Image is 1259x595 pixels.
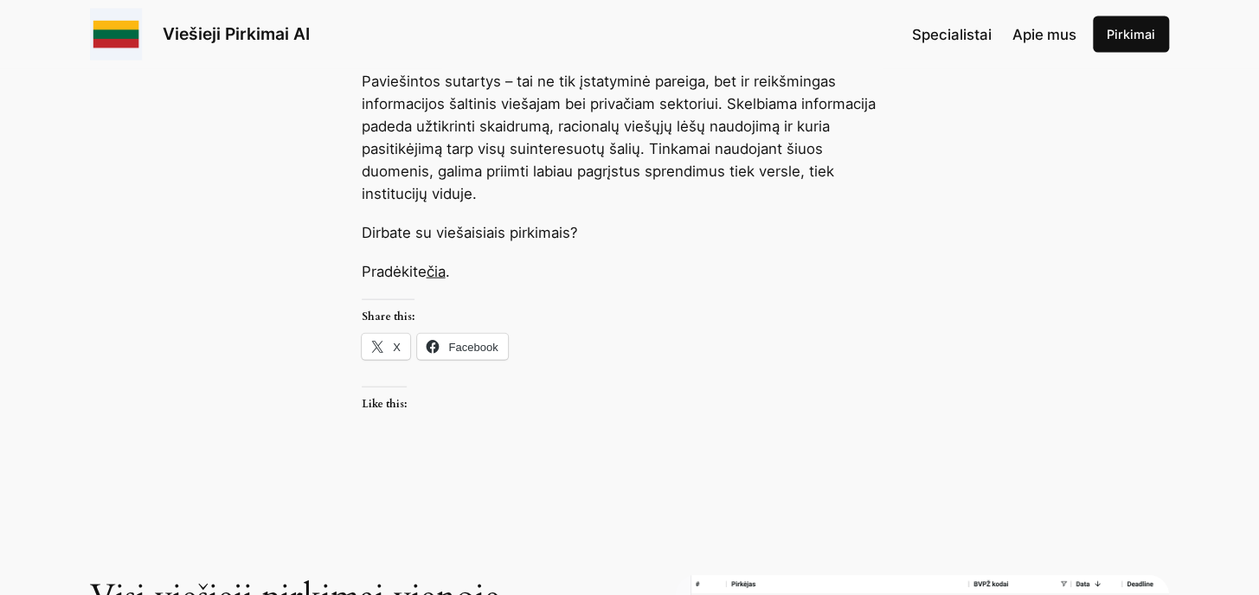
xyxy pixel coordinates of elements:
img: Viešieji pirkimai logo [90,9,142,61]
a: čia [427,263,446,280]
a: Viešieji Pirkimai AI [163,23,310,44]
h3: Like this: [362,387,407,410]
a: Apie mus [1012,23,1076,46]
p: Paviešintos sutartys – tai ne tik įstatyminė pareiga, bet ir reikšmingas informacijos šaltinis vi... [362,70,898,205]
nav: Navigation [912,23,1076,46]
a: Specialistai [912,23,992,46]
p: Pradėkite . [362,260,898,283]
a: Pirkimai [1093,16,1169,53]
span: Apie mus [1012,26,1076,43]
h3: Share this: [362,299,414,323]
span: Facebook [448,341,498,354]
a: Facebook [417,334,508,360]
span: X [393,341,401,354]
p: Dirbate su viešaisiais pirkimais? [362,221,898,244]
iframe: Like or Reblog [362,420,898,468]
a: X [362,334,410,360]
span: Specialistai [912,26,992,43]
